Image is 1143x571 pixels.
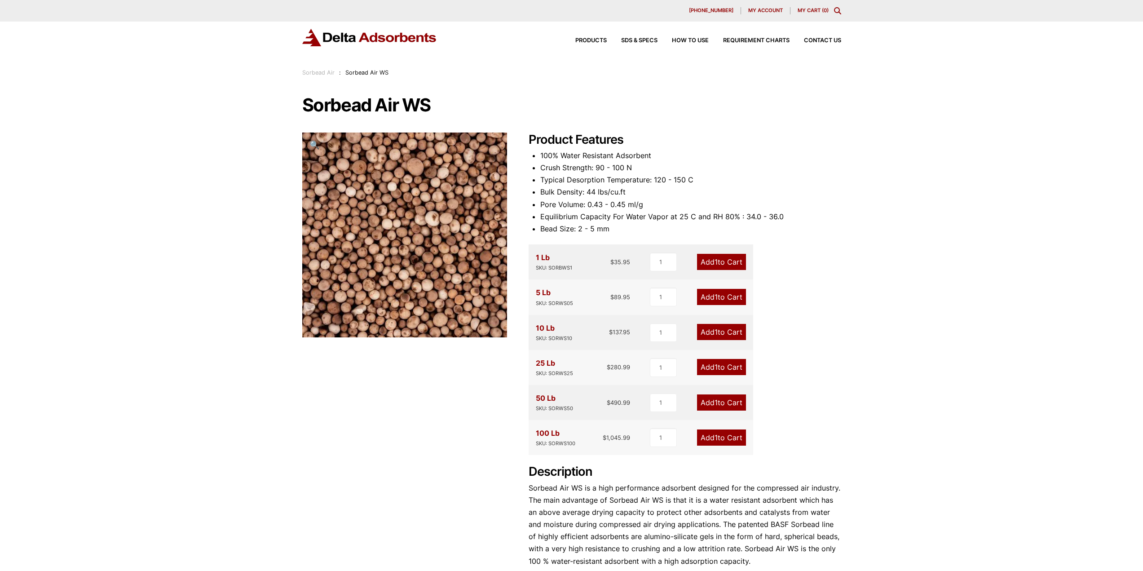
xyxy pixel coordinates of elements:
li: Crush Strength: 90 - 100 N [540,162,841,174]
span: 🔍 [309,140,320,150]
a: Sorbead Air [302,69,335,76]
a: Add1to Cart [697,394,746,411]
span: SDS & SPECS [621,38,658,44]
a: Add1to Cart [697,289,746,305]
span: $ [610,293,614,301]
span: 1 [715,398,718,407]
div: 50 Lb [536,392,573,413]
img: Delta Adsorbents [302,29,437,46]
a: View full-screen image gallery [302,133,327,157]
a: How to Use [658,38,709,44]
span: My account [748,8,783,13]
span: 1 [715,433,718,442]
a: SDS & SPECS [607,38,658,44]
a: Add1to Cart [697,359,746,375]
bdi: 35.95 [610,258,630,266]
span: 1 [715,328,718,336]
div: 100 Lb [536,427,575,448]
span: Sorbead Air WS [345,69,388,76]
li: Pore Volume: 0.43 - 0.45 ml/g [540,199,841,211]
span: Contact Us [804,38,841,44]
a: Contact Us [790,38,841,44]
div: Toggle Modal Content [834,7,841,14]
span: 0 [824,7,827,13]
h1: Sorbead Air WS [302,96,841,115]
div: SKU: SORWS25 [536,369,573,378]
span: Requirement Charts [723,38,790,44]
bdi: 490.99 [607,399,630,406]
p: Sorbead Air WS is a high performance adsorbent designed for the compressed air industry. The main... [529,482,841,567]
img: Sorbead Air WS [302,133,507,337]
div: 25 Lb [536,357,573,378]
div: 5 Lb [536,287,573,307]
a: Sorbead Air WS [302,230,507,239]
a: Products [561,38,607,44]
a: [PHONE_NUMBER] [682,7,741,14]
a: Add1to Cart [697,429,746,446]
div: 10 Lb [536,322,572,343]
span: Products [575,38,607,44]
li: 100% Water Resistant Adsorbent [540,150,841,162]
span: How to Use [672,38,709,44]
span: 1 [715,257,718,266]
div: SKU: SORWS10 [536,334,572,343]
div: SKU: SORBWS1 [536,264,572,272]
div: SKU: SORWS05 [536,299,573,308]
li: Bead Size: 2 - 5 mm [540,223,841,235]
span: $ [603,434,606,441]
a: Add1to Cart [697,254,746,270]
bdi: 89.95 [610,293,630,301]
span: $ [607,363,610,371]
div: 1 Lb [536,252,572,272]
li: Typical Desorption Temperature: 120 - 150 C [540,174,841,186]
span: [PHONE_NUMBER] [689,8,733,13]
h2: Description [529,465,841,479]
div: SKU: SORWS50 [536,404,573,413]
a: Requirement Charts [709,38,790,44]
span: $ [609,328,613,336]
a: My account [741,7,790,14]
a: My Cart (0) [798,7,829,13]
h2: Product Features [529,133,841,147]
span: $ [610,258,614,266]
a: Add1to Cart [697,324,746,340]
bdi: 137.95 [609,328,630,336]
bdi: 1,045.99 [603,434,630,441]
bdi: 280.99 [607,363,630,371]
span: 1 [715,363,718,372]
div: SKU: SORWS100 [536,439,575,448]
span: 1 [715,292,718,301]
li: Bulk Density: 44 lbs/cu.ft [540,186,841,198]
span: $ [607,399,610,406]
span: : [339,69,341,76]
li: Equilibrium Capacity For Water Vapor at 25 C and RH 80% : 34.0 - 36.0 [540,211,841,223]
